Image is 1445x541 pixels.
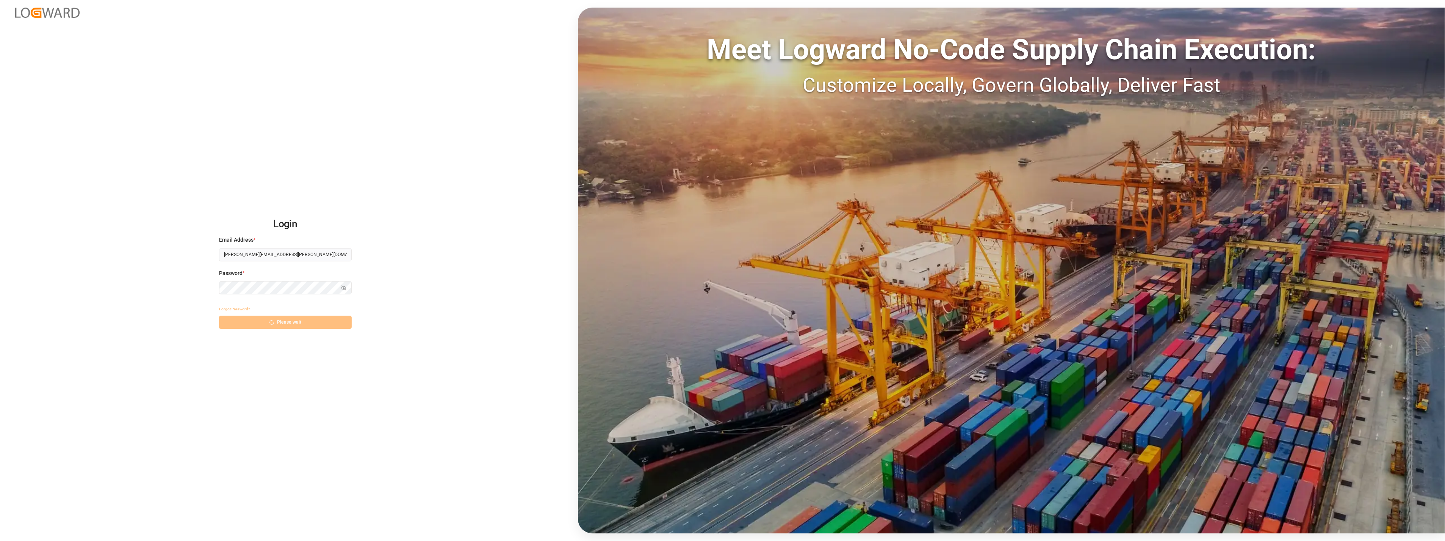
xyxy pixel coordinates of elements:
div: Meet Logward No-Code Supply Chain Execution: [578,28,1445,71]
img: Logward_new_orange.png [15,8,80,18]
input: Enter your email [219,248,352,261]
span: Email Address [219,236,254,244]
div: Customize Locally, Govern Globally, Deliver Fast [578,71,1445,100]
h2: Login [219,212,352,236]
span: Password [219,269,243,277]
